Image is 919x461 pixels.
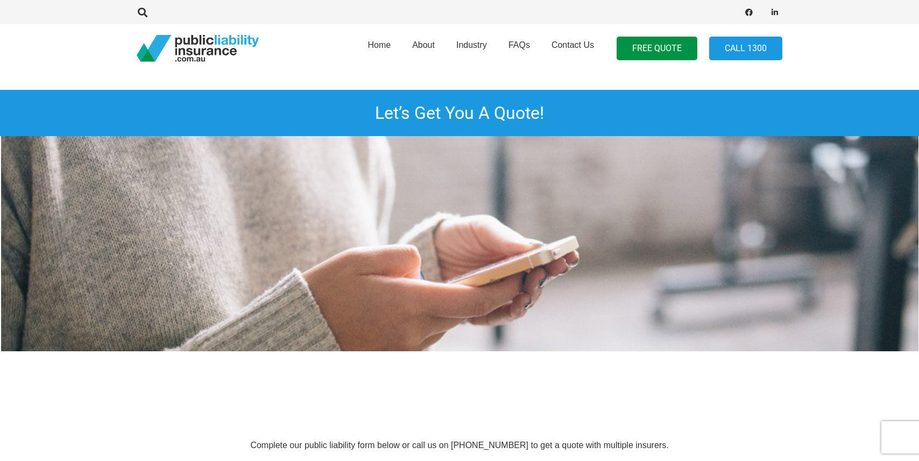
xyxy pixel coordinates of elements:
[617,37,697,61] a: FREE QUOTE
[767,5,782,20] a: LinkedIn
[508,40,530,49] span: FAQs
[357,21,401,76] a: Home
[169,351,223,405] img: steadfast
[498,21,541,76] a: FAQs
[446,21,498,76] a: Industry
[709,37,782,61] a: Call 1300
[412,40,435,49] span: About
[552,40,594,49] span: Contact Us
[741,5,757,20] a: Facebook
[401,21,446,76] a: About
[132,8,153,17] a: Search
[137,439,782,451] p: Complete our public liability form below or call us on [PHONE_NUMBER] to get a quote with multipl...
[782,351,836,405] img: cgu
[16,351,70,405] img: allianz
[456,40,487,49] span: Industry
[629,351,683,405] img: protecsure
[1,136,918,351] img: Public liability insurance quote
[476,351,529,405] img: lloyds
[541,21,605,76] a: Contact Us
[367,40,391,49] span: Home
[137,35,259,62] a: pli_logotransparent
